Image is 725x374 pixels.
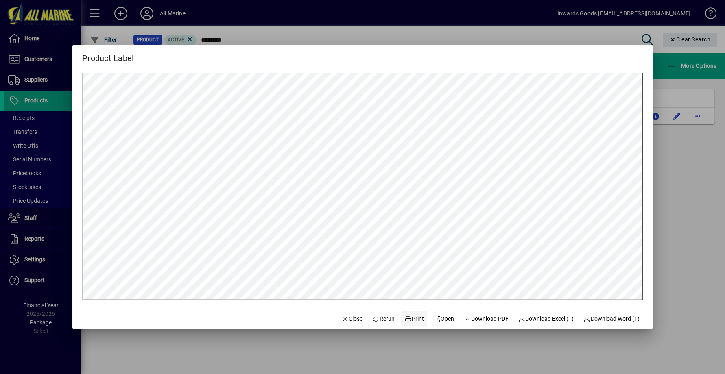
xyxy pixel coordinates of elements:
span: Rerun [372,315,395,323]
span: Download PDF [464,315,509,323]
a: Open [430,311,458,326]
button: Close [338,311,366,326]
span: Download Excel (1) [518,315,574,323]
span: Download Word (1) [583,315,640,323]
h2: Product Label [72,45,144,65]
a: Download PDF [461,311,512,326]
span: Open [434,315,454,323]
button: Download Excel (1) [515,311,577,326]
button: Print [401,311,427,326]
span: Print [404,315,424,323]
span: Close [342,315,363,323]
button: Download Word (1) [580,311,643,326]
